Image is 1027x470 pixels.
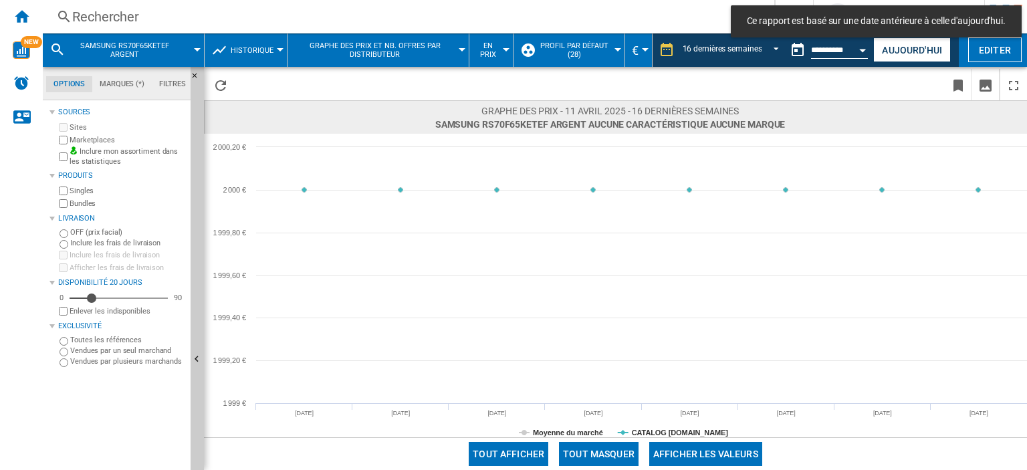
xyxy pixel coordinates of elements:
div: Profil par défaut (28) [520,33,617,67]
label: OFF (prix facial) [70,227,185,237]
tspan: [DATE] [873,410,892,417]
md-slider: Disponibilité [70,291,168,305]
label: Inclure mon assortiment dans les statistiques [70,146,185,167]
button: En prix [476,33,506,67]
button: SAMSUNG RS70F65KETEF ARGENT [71,33,192,67]
tspan: CATALOG [DOMAIN_NAME] [632,429,729,437]
tspan: [DATE] [584,410,603,417]
tspan: [DATE] [487,410,506,417]
input: Inclure les frais de livraison [60,240,68,249]
tspan: 1 999 € [223,399,246,407]
input: OFF (prix facial) [60,229,68,238]
button: Afficher les valeurs [649,442,762,466]
div: Disponibilité 20 Jours [58,277,185,288]
button: Plein écran [1000,69,1027,100]
span: Profil par défaut (28) [538,41,610,59]
img: alerts-logo.svg [13,75,29,91]
button: Tout masquer [559,442,639,466]
tspan: 1 999,40 € [213,314,246,322]
img: mysite-bg-18x18.png [70,146,78,154]
button: Open calendar [851,36,875,60]
tspan: 1 999,20 € [213,356,246,364]
label: Singles [70,186,185,196]
span: Graphe des prix et nb. offres par distributeur [294,41,455,59]
span: En prix [476,41,499,59]
span: Historique [231,46,273,55]
input: Vendues par plusieurs marchands [60,358,68,367]
md-tab-item: Marques (*) [92,76,152,92]
tspan: [DATE] [777,410,796,417]
button: Créer un favoris [945,69,972,100]
button: Graphe des prix et nb. offres par distributeur [294,33,462,67]
button: € [632,33,645,67]
button: Editer [968,37,1022,62]
tspan: 1 999,80 € [213,229,246,237]
md-tab-item: Filtres [152,76,193,92]
input: Inclure mon assortiment dans les statistiques [59,148,68,165]
tspan: 2 000 € [223,186,246,194]
button: Masquer [191,67,207,91]
tspan: Moyenne du marché [533,429,603,437]
label: Inclure les frais de livraison [70,238,185,248]
button: Télécharger en image [972,69,999,100]
md-select: REPORTS.WIZARD.STEPS.REPORT.STEPS.REPORT_OPTIONS.PERIOD: 16 dernières semaines [681,39,785,62]
div: Ce rapport est basé sur une date antérieure à celle d'aujourd'hui. [784,33,871,67]
md-menu: Currency [625,33,653,67]
input: Afficher les frais de livraison [59,263,68,272]
tspan: [DATE] [391,410,410,417]
label: Bundles [70,199,185,209]
div: SAMSUNG RS70F65KETEF ARGENT [49,33,197,67]
input: Inclure les frais de livraison [59,251,68,259]
span: NEW [21,36,42,48]
div: Sources [58,107,185,118]
label: Toutes les références [70,335,185,345]
tspan: [DATE] [681,410,699,417]
input: Marketplaces [59,136,68,144]
div: Exclusivité [58,321,185,332]
span: Ce rapport est basé sur une date antérieure à celle d'aujourd'hui. [743,15,1010,28]
label: Enlever les indisponibles [70,306,185,316]
div: Livraison [58,213,185,224]
md-tab-item: Options [46,76,92,92]
div: Produits [58,170,185,181]
label: Inclure les frais de livraison [70,250,185,260]
div: 0 [56,293,67,303]
button: Historique [231,33,280,67]
input: Singles [59,187,68,195]
tspan: [DATE] [969,410,988,417]
label: Sites [70,122,185,132]
span: Graphe des prix - 11 avril 2025 - 16 dernières semaines [435,104,786,118]
label: Afficher les frais de livraison [70,263,185,273]
label: Marketplaces [70,135,185,145]
div: 90 [170,293,185,303]
input: Afficher les frais de livraison [59,307,68,316]
button: md-calendar [784,37,811,64]
input: Bundles [59,199,68,208]
tspan: 2 000,20 € [213,143,246,151]
input: Toutes les références [60,337,68,346]
img: wise-card.svg [13,41,30,59]
button: Aujourd'hui [873,37,951,62]
span: € [632,43,639,57]
tspan: 1 999,60 € [213,271,246,279]
button: Tout afficher [469,442,548,466]
button: Profil par défaut (28) [538,33,617,67]
span: SAMSUNG RS70F65KETEF ARGENT Aucune caractéristique Aucune marque [435,118,786,131]
input: Sites [59,123,68,132]
label: Vendues par un seul marchand [70,346,185,356]
tspan: [DATE] [295,410,314,417]
input: Vendues par un seul marchand [60,348,68,356]
div: Historique [211,33,280,67]
button: Recharger [207,69,234,100]
div: Rechercher [72,7,739,26]
label: Vendues par plusieurs marchands [70,356,185,366]
span: SAMSUNG RS70F65KETEF ARGENT [71,41,179,59]
div: 16 dernières semaines [683,44,762,53]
